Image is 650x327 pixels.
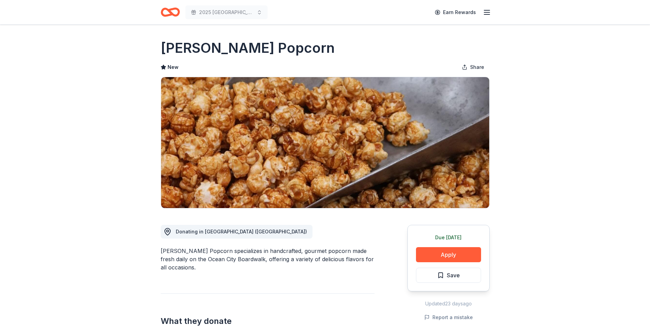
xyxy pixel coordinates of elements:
div: Due [DATE] [416,233,481,242]
span: Share [470,63,484,71]
span: New [168,63,179,71]
span: 2025 [GEOGRAPHIC_DATA], [GEOGRAPHIC_DATA] 449th Bomb Group WWII Reunion [199,8,254,16]
a: Earn Rewards [431,6,480,19]
button: Save [416,268,481,283]
span: Donating in [GEOGRAPHIC_DATA] ([GEOGRAPHIC_DATA]) [176,229,307,234]
button: Report a mistake [424,313,473,322]
h2: What they donate [161,316,375,327]
div: Updated 23 days ago [407,300,490,308]
button: 2025 [GEOGRAPHIC_DATA], [GEOGRAPHIC_DATA] 449th Bomb Group WWII Reunion [185,5,268,19]
a: Home [161,4,180,20]
button: Apply [416,247,481,262]
span: Save [447,271,460,280]
h1: [PERSON_NAME] Popcorn [161,38,335,58]
div: [PERSON_NAME] Popcorn specializes in handcrafted, gourmet popcorn made fresh daily on the Ocean C... [161,247,375,271]
img: Image for Johnson's Popcorn [161,77,489,208]
button: Share [456,60,490,74]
